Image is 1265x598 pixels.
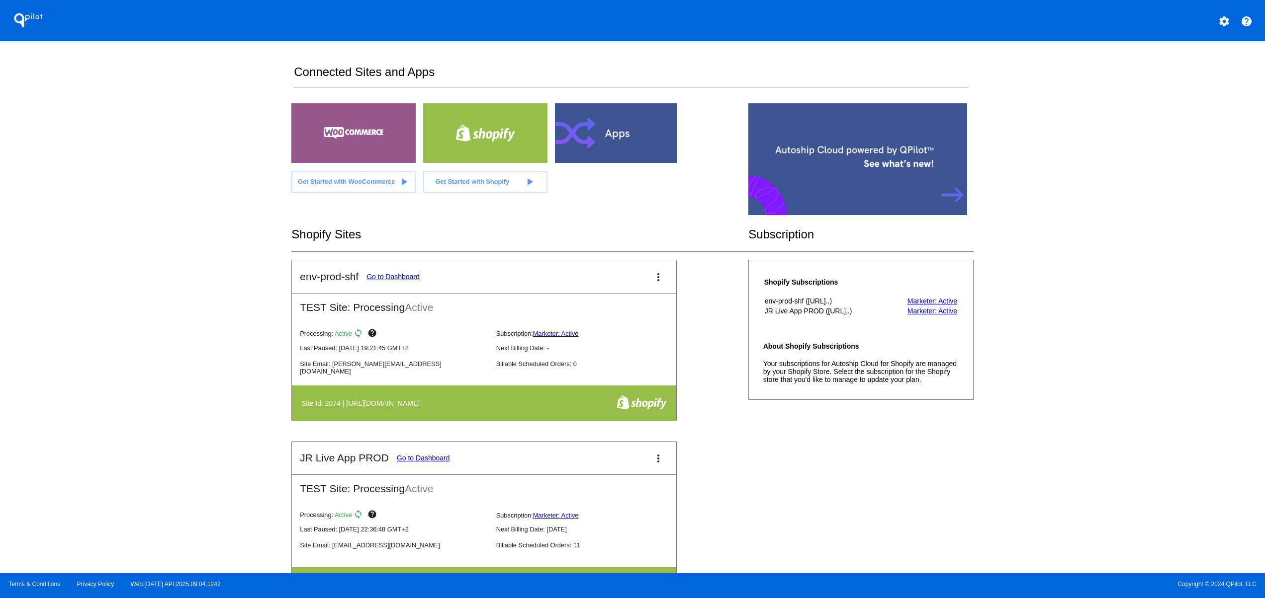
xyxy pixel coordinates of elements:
a: Marketer: Active [533,330,579,337]
span: Get Started with Shopify [436,178,510,185]
p: Subscription: [496,512,684,519]
p: Last Paused: [DATE] 19:21:45 GMT+2 [300,344,488,352]
a: Marketer: Active [907,307,957,315]
mat-icon: sync [354,510,365,522]
mat-icon: play_arrow [398,176,410,188]
h4: About Shopify Subscriptions [763,342,959,350]
a: Terms & Conditions [8,581,60,588]
span: Active [405,301,433,313]
th: env-prod-shf ([URL]..) [764,297,887,305]
p: Site Email: [EMAIL_ADDRESS][DOMAIN_NAME] [300,541,488,549]
p: Your subscriptions for Autoship Cloud for Shopify are managed by your Shopify Store. Select the s... [763,360,959,383]
a: Go to Dashboard [366,273,420,281]
p: Next Billing Date: - [496,344,684,352]
mat-icon: help [367,510,379,522]
img: f8a94bdc-cb89-4d40-bdcd-a0261eff8977 [617,395,667,410]
p: Processing: [300,328,488,340]
a: Get Started with WooCommerce [291,171,416,193]
span: Get Started with WooCommerce [298,178,395,185]
mat-icon: help [1241,15,1253,27]
a: Marketer: Active [907,297,957,305]
p: Billable Scheduled Orders: 0 [496,360,684,368]
h2: TEST Site: Processing [292,294,676,313]
mat-icon: more_vert [652,452,664,464]
a: Marketer: Active [533,512,579,519]
mat-icon: settings [1218,15,1230,27]
h2: Shopify Sites [291,227,748,241]
a: Go to Dashboard [397,454,450,462]
span: Active [405,483,433,494]
h2: TEST Site: Processing [292,475,676,495]
mat-icon: play_arrow [524,176,536,188]
th: JR Live App PROD ([URL]..) [764,306,887,315]
mat-icon: help [367,328,379,340]
p: Processing: [300,510,488,522]
h2: JR Live App PROD [300,452,389,464]
p: Site Email: [PERSON_NAME][EMAIL_ADDRESS][DOMAIN_NAME] [300,360,488,375]
span: Active [335,330,352,337]
p: Billable Scheduled Orders: 11 [496,541,684,549]
h1: QPilot [8,10,48,30]
h4: Site Id: 2074 | [URL][DOMAIN_NAME] [301,399,425,407]
mat-icon: sync [354,328,365,340]
a: Get Started with Shopify [423,171,547,193]
h2: env-prod-shf [300,271,359,283]
span: Copyright © 2024 QPilot, LLC [641,581,1257,588]
a: Web:[DATE] API:2025.09.04.1242 [131,581,221,588]
span: Active [335,512,352,519]
p: Next Billing Date: [DATE] [496,525,684,533]
p: Subscription: [496,330,684,337]
a: Privacy Policy [77,581,114,588]
mat-icon: more_vert [652,271,664,283]
h2: Subscription [748,227,974,241]
p: Last Paused: [DATE] 22:36:48 GMT+2 [300,525,488,533]
h4: Shopify Subscriptions [764,278,887,286]
h2: Connected Sites and Apps [294,65,968,87]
